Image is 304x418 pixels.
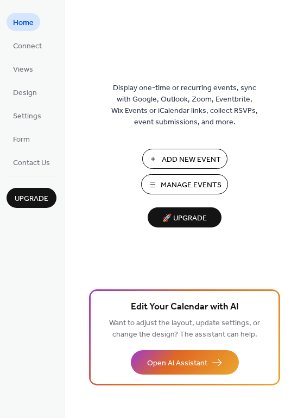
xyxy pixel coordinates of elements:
[13,64,33,75] span: Views
[13,134,30,145] span: Form
[161,180,221,191] span: Manage Events
[141,174,228,194] button: Manage Events
[7,106,48,124] a: Settings
[7,153,56,171] a: Contact Us
[7,60,40,78] a: Views
[111,83,258,128] span: Display one-time or recurring events, sync with Google, Outlook, Zoom, Eventbrite, Wix Events or ...
[7,36,48,54] a: Connect
[148,207,221,227] button: 🚀 Upgrade
[109,316,260,342] span: Want to adjust the layout, update settings, or change the design? The assistant can help.
[7,130,36,148] a: Form
[154,211,215,226] span: 🚀 Upgrade
[13,87,37,99] span: Design
[15,193,48,205] span: Upgrade
[131,300,239,315] span: Edit Your Calendar with AI
[162,154,221,166] span: Add New Event
[7,13,40,31] a: Home
[147,358,207,369] span: Open AI Assistant
[7,83,43,101] a: Design
[13,17,34,29] span: Home
[131,350,239,375] button: Open AI Assistant
[13,157,50,169] span: Contact Us
[142,149,227,169] button: Add New Event
[13,111,41,122] span: Settings
[7,188,56,208] button: Upgrade
[13,41,42,52] span: Connect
